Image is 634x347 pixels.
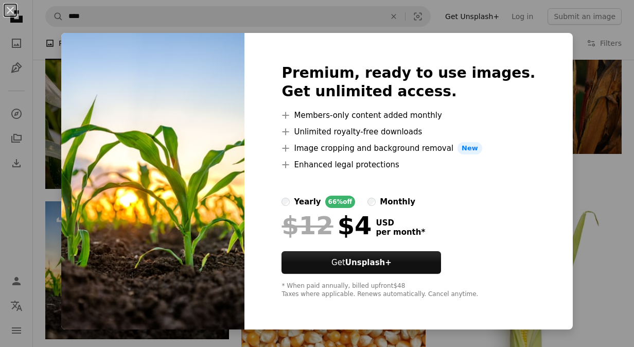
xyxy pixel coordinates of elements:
span: $12 [281,212,333,239]
input: monthly [367,198,376,206]
span: USD [376,218,425,228]
span: New [457,142,482,154]
strong: Unsplash+ [345,258,392,267]
span: per month * [376,228,425,237]
div: 66% off [325,196,356,208]
div: yearly [294,196,321,208]
li: Members-only content added monthly [281,109,535,122]
li: Unlimited royalty-free downloads [281,126,535,138]
img: premium_photo-1661962692059-55d5a4319814 [61,33,244,329]
li: Image cropping and background removal [281,142,535,154]
h2: Premium, ready to use images. Get unlimited access. [281,64,535,101]
div: monthly [380,196,415,208]
li: Enhanced legal protections [281,159,535,171]
button: GetUnsplash+ [281,251,441,274]
div: * When paid annually, billed upfront $48 Taxes where applicable. Renews automatically. Cancel any... [281,282,535,299]
input: yearly66%off [281,198,290,206]
div: $4 [281,212,372,239]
